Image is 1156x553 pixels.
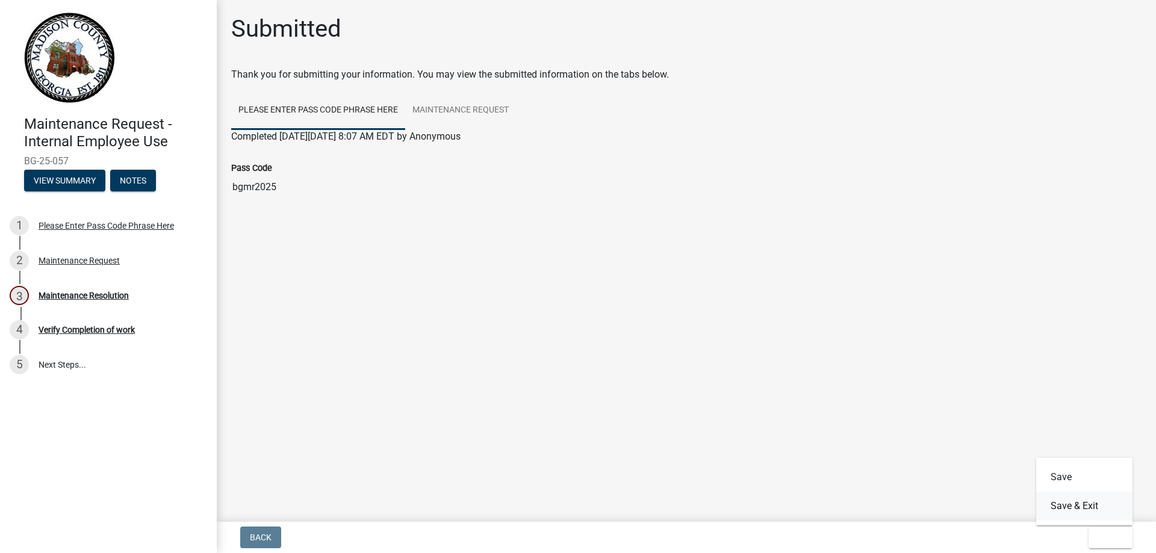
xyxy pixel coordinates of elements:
div: Thank you for submitting your information. You may view the submitted information on the tabs below. [231,67,1142,82]
button: Back [240,527,281,548]
div: 3 [10,286,29,305]
div: Exit [1036,458,1133,525]
span: Back [250,533,272,542]
button: Save [1036,463,1133,492]
button: View Summary [24,170,105,191]
img: Madison County, Georgia [24,13,115,103]
a: Maintenance Request [405,91,516,130]
div: 1 [10,216,29,235]
span: Exit [1098,533,1116,542]
div: Maintenance Request [39,256,120,265]
div: Verify Completion of work [39,326,135,334]
h4: Maintenance Request - Internal Employee Use [24,116,207,150]
a: Please Enter Pass Code Phrase Here [231,91,405,130]
div: Maintenance Resolution [39,291,129,300]
button: Notes [110,170,156,191]
wm-modal-confirm: Notes [110,176,156,186]
button: Exit [1089,527,1133,548]
wm-modal-confirm: Summary [24,176,105,186]
div: 5 [10,355,29,374]
span: BG-25-057 [24,155,193,167]
h1: Submitted [231,14,341,43]
label: Pass Code [231,164,272,173]
div: Please Enter Pass Code Phrase Here [39,221,174,230]
div: 4 [10,320,29,339]
div: 2 [10,251,29,270]
span: Completed [DATE][DATE] 8:07 AM EDT by Anonymous [231,131,461,142]
button: Save & Exit [1036,492,1133,521]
